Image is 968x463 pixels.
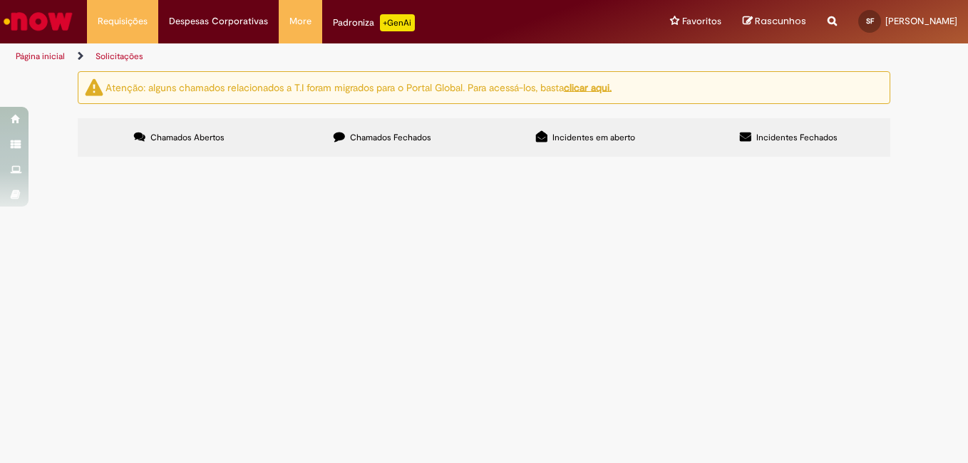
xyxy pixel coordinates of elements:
div: Padroniza [333,14,415,31]
span: Despesas Corporativas [169,14,268,28]
span: SF [866,16,874,26]
a: Solicitações [96,51,143,62]
span: Rascunhos [755,14,806,28]
span: Chamados Fechados [350,132,431,143]
a: Rascunhos [743,15,806,28]
span: Favoritos [682,14,721,28]
span: [PERSON_NAME] [885,15,957,27]
ng-bind-html: Atenção: alguns chamados relacionados a T.I foram migrados para o Portal Global. Para acessá-los,... [105,80,612,93]
a: clicar aqui. [564,80,612,93]
a: Página inicial [16,51,65,62]
span: More [289,14,311,28]
span: Requisições [98,14,148,28]
span: Chamados Abertos [150,132,225,143]
span: Incidentes em aberto [552,132,635,143]
ul: Trilhas de página [11,43,634,70]
img: ServiceNow [1,7,75,36]
span: Incidentes Fechados [756,132,838,143]
p: +GenAi [380,14,415,31]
